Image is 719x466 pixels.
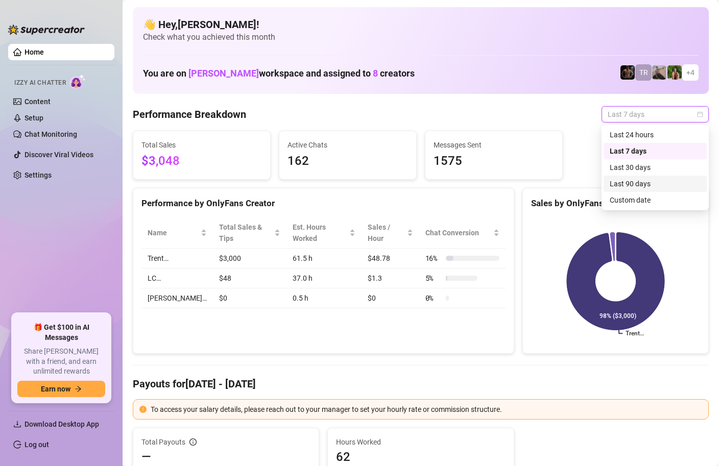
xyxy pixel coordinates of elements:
span: 🎁 Get $100 in AI Messages [17,323,105,342]
span: Total Sales & Tips [219,222,272,244]
span: download [13,420,21,428]
div: Last 7 days [610,145,701,157]
span: Sales / Hour [368,222,404,244]
span: 62 [336,449,505,465]
td: $48 [213,268,286,288]
th: Name [141,217,213,249]
span: Izzy AI Chatter [14,78,66,88]
span: $3,048 [141,152,262,171]
h4: 👋 Hey, [PERSON_NAME] ! [143,17,699,32]
span: Last 7 days [608,107,703,122]
span: Active Chats [287,139,408,151]
a: Discover Viral Videos [25,151,93,159]
span: — [141,449,151,465]
button: Earn nowarrow-right [17,381,105,397]
td: 0.5 h [286,288,362,308]
span: TR [639,67,648,78]
div: Sales by OnlyFans Creator [531,197,700,210]
span: 0 % [425,292,442,304]
img: Trent [620,65,635,80]
span: Share [PERSON_NAME] with a friend, and earn unlimited rewards [17,347,105,377]
span: info-circle [189,438,197,446]
div: Last 90 days [604,176,707,192]
a: Content [25,97,51,106]
span: Total Payouts [141,436,185,448]
div: Performance by OnlyFans Creator [141,197,506,210]
span: Earn now [41,385,70,393]
a: Home [25,48,44,56]
span: arrow-right [75,385,82,393]
td: 37.0 h [286,268,362,288]
div: To access your salary details, please reach out to your manager to set your hourly rate or commis... [151,404,702,415]
h4: Payouts for [DATE] - [DATE] [133,377,709,391]
td: $3,000 [213,249,286,268]
span: calendar [697,111,703,117]
th: Total Sales & Tips [213,217,286,249]
td: $1.3 [362,268,419,288]
h1: You are on workspace and assigned to creators [143,68,415,79]
h4: Performance Breakdown [133,107,246,121]
td: LC… [141,268,213,288]
th: Sales / Hour [362,217,419,249]
div: Last 24 hours [610,129,701,140]
span: 16 % [425,253,442,264]
td: Trent… [141,249,213,268]
div: Last 90 days [610,178,701,189]
span: [PERSON_NAME] [188,68,259,79]
a: Setup [25,114,43,122]
th: Chat Conversion [419,217,506,249]
span: Total Sales [141,139,262,151]
img: AI Chatter [70,74,86,89]
span: Download Desktop App [25,420,99,428]
span: Chat Conversion [425,227,491,238]
a: Log out [25,440,49,449]
span: Check what you achieved this month [143,32,699,43]
td: 61.5 h [286,249,362,268]
div: Est. Hours Worked [293,222,347,244]
span: 162 [287,152,408,171]
span: 8 [373,68,378,79]
div: Last 24 hours [604,127,707,143]
div: Custom date [604,192,707,208]
td: $0 [362,288,419,308]
a: Settings [25,171,52,179]
a: Chat Monitoring [25,130,77,138]
div: Last 30 days [604,159,707,176]
span: exclamation-circle [139,406,147,413]
text: Trent… [626,330,644,337]
span: 5 % [425,273,442,284]
td: [PERSON_NAME]… [141,288,213,308]
div: Last 30 days [610,162,701,173]
span: + 4 [686,67,694,78]
span: 1575 [434,152,554,171]
div: Last 7 days [604,143,707,159]
img: logo-BBDzfeDw.svg [8,24,85,35]
img: Nathaniel [667,65,682,80]
img: LC [652,65,666,80]
td: $48.78 [362,249,419,268]
div: Custom date [610,194,701,206]
td: $0 [213,288,286,308]
span: Messages Sent [434,139,554,151]
span: Hours Worked [336,436,505,448]
span: Name [148,227,199,238]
